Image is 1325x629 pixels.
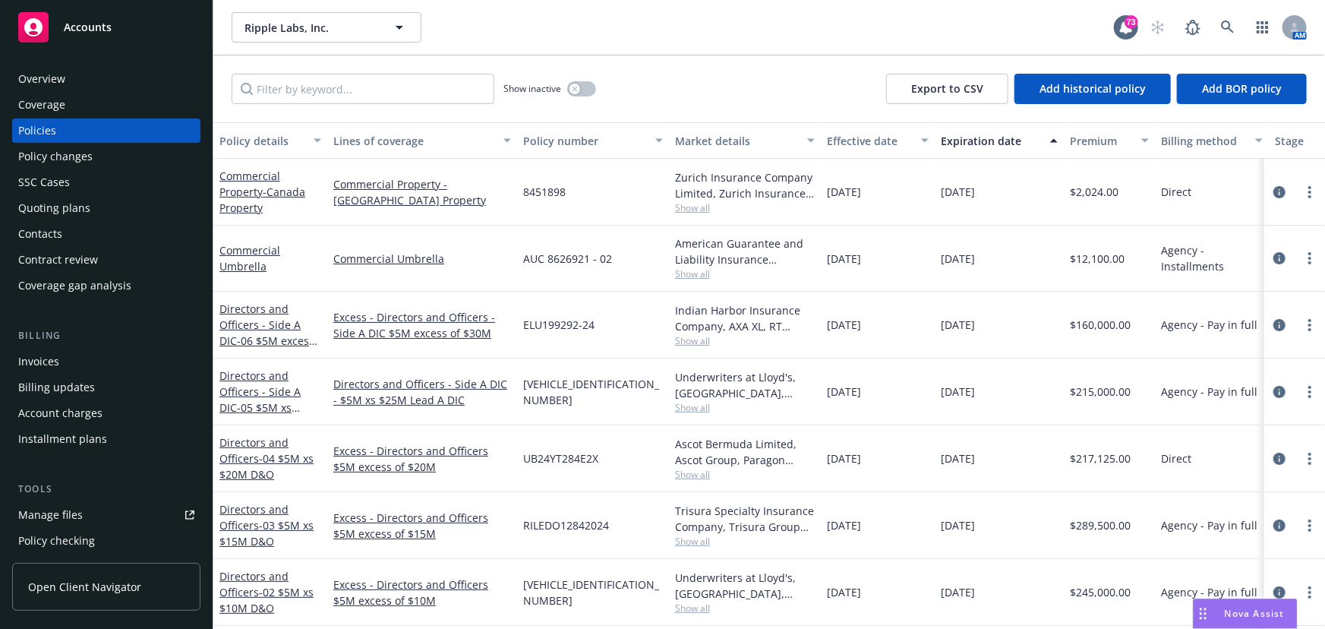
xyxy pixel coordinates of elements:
span: Direct [1161,450,1191,466]
a: more [1301,583,1319,602]
div: Premium [1070,133,1132,149]
span: Add BOR policy [1202,81,1282,96]
div: Expiration date [941,133,1041,149]
a: Report a Bug [1178,12,1208,43]
span: Nova Assist [1225,607,1285,620]
a: Accounts [12,6,200,49]
button: Export to CSV [886,74,1008,104]
div: Indian Harbor Insurance Company, AXA XL, RT Specialty Insurance Services, LLC (RSG Specialty, LLC) [675,302,815,334]
div: Zurich Insurance Company Limited, Zurich Insurance Group [675,169,815,201]
a: Contacts [12,222,200,246]
a: Directors and Officers [219,569,314,615]
div: Market details [675,133,798,149]
span: [DATE] [827,317,861,333]
span: Open Client Navigator [28,579,141,595]
span: $217,125.00 [1070,450,1131,466]
span: - 03 $5M xs $15M D&O [219,518,314,548]
div: Billing [12,328,200,343]
a: Coverage gap analysis [12,273,200,298]
span: Agency - Pay in full [1161,317,1257,333]
span: Direct [1161,184,1191,200]
span: $2,024.00 [1070,184,1118,200]
div: Policy changes [18,144,93,169]
span: [DATE] [941,584,975,600]
div: Effective date [827,133,912,149]
div: Coverage [18,93,65,117]
div: Policy details [219,133,304,149]
button: Expiration date [935,122,1064,159]
div: Contacts [18,222,62,246]
a: circleInformation [1270,316,1289,334]
span: ELU199292-24 [523,317,595,333]
a: Switch app [1248,12,1278,43]
span: Agency - Pay in full [1161,517,1257,533]
div: Stage [1275,133,1322,149]
span: Add historical policy [1039,81,1146,96]
button: Nova Assist [1193,599,1298,629]
span: - 02 $5M xs $10M D&O [219,585,314,615]
span: Show all [675,401,815,414]
span: Agency - Installments [1161,242,1263,274]
a: more [1301,316,1319,334]
a: Billing updates [12,375,200,400]
button: Lines of coverage [327,122,517,159]
span: - 05 $5M xs $25M Leda A DIC [219,400,305,431]
a: circleInformation [1270,183,1289,201]
a: more [1301,183,1319,201]
div: Policy checking [18,529,95,553]
a: Directors and Officers [219,435,314,482]
a: Commercial Umbrella [219,243,280,273]
a: Commercial Property [219,169,305,215]
span: - Canada Property [219,185,305,215]
a: Manage files [12,503,200,527]
span: Show all [675,468,815,481]
span: [DATE] [941,517,975,533]
span: [DATE] [827,517,861,533]
span: $12,100.00 [1070,251,1125,267]
div: Overview [18,67,65,91]
span: Show all [675,334,815,347]
a: Commercial Umbrella [333,251,511,267]
span: $160,000.00 [1070,317,1131,333]
span: [DATE] [827,384,861,400]
div: American Guarantee and Liability Insurance Company, Zurich Insurance Group [675,235,815,267]
a: Commercial Property - [GEOGRAPHIC_DATA] Property [333,176,511,208]
div: Policies [18,119,56,143]
a: Installment plans [12,427,200,451]
div: Tools [12,482,200,497]
span: [DATE] [941,450,975,466]
a: Contract review [12,248,200,272]
a: Directors and Officers - Side A DIC [219,368,305,431]
a: Start snowing [1143,12,1173,43]
button: Policy details [213,122,327,159]
span: [DATE] [941,251,975,267]
input: Filter by keyword... [232,74,494,104]
div: Manage files [18,503,83,527]
a: Account charges [12,401,200,425]
button: Premium [1064,122,1155,159]
a: Overview [12,67,200,91]
div: Invoices [18,349,59,374]
span: [DATE] [827,184,861,200]
span: Show inactive [503,82,561,95]
span: AUC 8626921 - 02 [523,251,612,267]
span: Show all [675,267,815,280]
a: more [1301,450,1319,468]
span: [DATE] [827,450,861,466]
a: Invoices [12,349,200,374]
a: Directors and Officers - Side A DIC - $5M xs $25M Lead A DIC [333,376,511,408]
a: circleInformation [1270,583,1289,602]
div: Account charges [18,401,103,425]
div: Lines of coverage [333,133,494,149]
a: Directors and Officers [219,502,314,548]
span: Show all [675,201,815,214]
span: $245,000.00 [1070,584,1131,600]
button: Add BOR policy [1177,74,1307,104]
button: Effective date [821,122,935,159]
a: Policy changes [12,144,200,169]
span: Show all [675,535,815,548]
span: [DATE] [827,584,861,600]
span: - 04 $5M xs $20M D&O [219,451,314,482]
a: Quoting plans [12,196,200,220]
span: [DATE] [941,184,975,200]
